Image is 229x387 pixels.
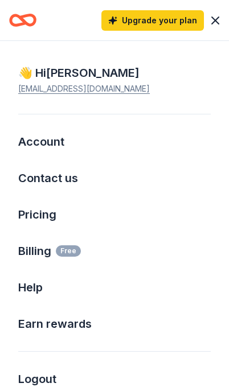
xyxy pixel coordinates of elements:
button: BillingFree [18,242,81,260]
span: Billing [18,242,81,260]
button: Contact us [18,169,78,187]
span: Free [56,245,81,257]
a: Pricing [18,208,56,221]
div: 👋 Hi [PERSON_NAME] [18,64,211,82]
button: Help [18,278,43,297]
a: Earn rewards [18,317,92,331]
a: Account [18,135,64,149]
